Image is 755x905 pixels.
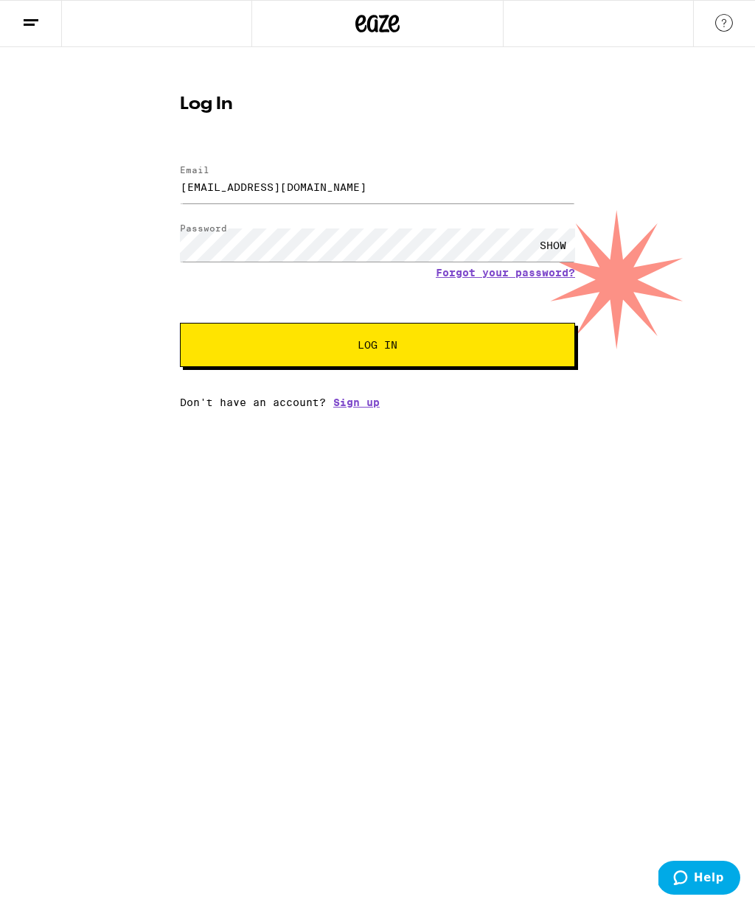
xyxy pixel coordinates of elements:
div: Don't have an account? [180,396,575,408]
input: Email [180,170,575,203]
button: Log In [180,323,575,367]
span: Log In [358,340,397,350]
a: Forgot your password? [436,267,575,279]
div: SHOW [531,228,575,262]
label: Password [180,223,227,233]
a: Sign up [333,396,380,408]
h1: Log In [180,96,575,113]
iframe: Opens a widget where you can find more information [658,861,740,898]
label: Email [180,165,209,175]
